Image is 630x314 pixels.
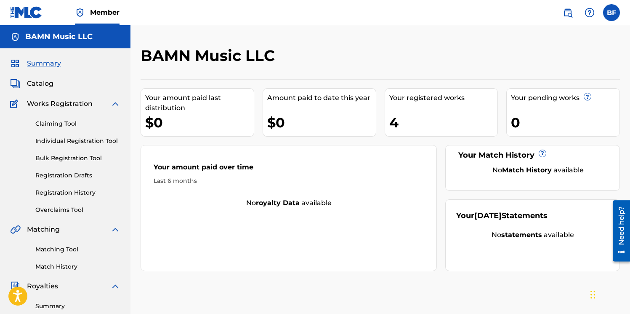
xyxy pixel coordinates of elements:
[75,8,85,18] img: Top Rightsholder
[10,99,21,109] img: Works Registration
[590,282,595,307] div: Drag
[256,199,300,207] strong: royalty data
[588,274,630,314] iframe: Chat Widget
[27,281,58,291] span: Royalties
[585,8,595,18] img: help
[35,188,120,197] a: Registration History
[10,79,53,89] a: CatalogCatalog
[25,32,93,42] h5: BAMN Music LLC
[389,113,498,132] div: 4
[145,113,254,132] div: $0
[90,8,120,17] span: Member
[539,150,546,157] span: ?
[27,99,93,109] span: Works Registration
[141,46,279,65] h2: BAMN Music LLC
[10,32,20,42] img: Accounts
[27,224,60,235] span: Matching
[35,137,120,145] a: Individual Registration Tool
[35,171,120,180] a: Registration Drafts
[389,93,498,103] div: Your registered works
[559,4,576,21] a: Public Search
[511,113,619,132] div: 0
[10,79,20,89] img: Catalog
[584,93,591,100] span: ?
[606,197,630,264] iframe: Resource Center
[456,230,609,240] div: No available
[502,166,552,174] strong: Match History
[35,302,120,311] a: Summary
[581,4,598,21] div: Help
[501,231,542,239] strong: statements
[10,58,20,69] img: Summary
[145,93,254,113] div: Your amount paid last distribution
[10,58,61,69] a: SummarySummary
[267,93,376,103] div: Amount paid to date this year
[35,154,120,163] a: Bulk Registration Tool
[35,206,120,214] a: Overclaims Tool
[10,6,43,18] img: MLC Logo
[563,8,573,18] img: search
[27,79,53,89] span: Catalog
[10,281,20,291] img: Royalties
[456,150,609,161] div: Your Match History
[154,162,424,177] div: Your amount paid over time
[110,224,120,235] img: expand
[35,119,120,128] a: Claiming Tool
[267,113,376,132] div: $0
[511,93,619,103] div: Your pending works
[35,245,120,254] a: Matching Tool
[603,4,620,21] div: User Menu
[474,211,502,220] span: [DATE]
[27,58,61,69] span: Summary
[110,99,120,109] img: expand
[456,210,548,222] div: Your Statements
[467,165,609,175] div: No available
[35,262,120,271] a: Match History
[141,198,436,208] div: No available
[110,281,120,291] img: expand
[10,224,21,235] img: Matching
[154,177,424,185] div: Last 6 months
